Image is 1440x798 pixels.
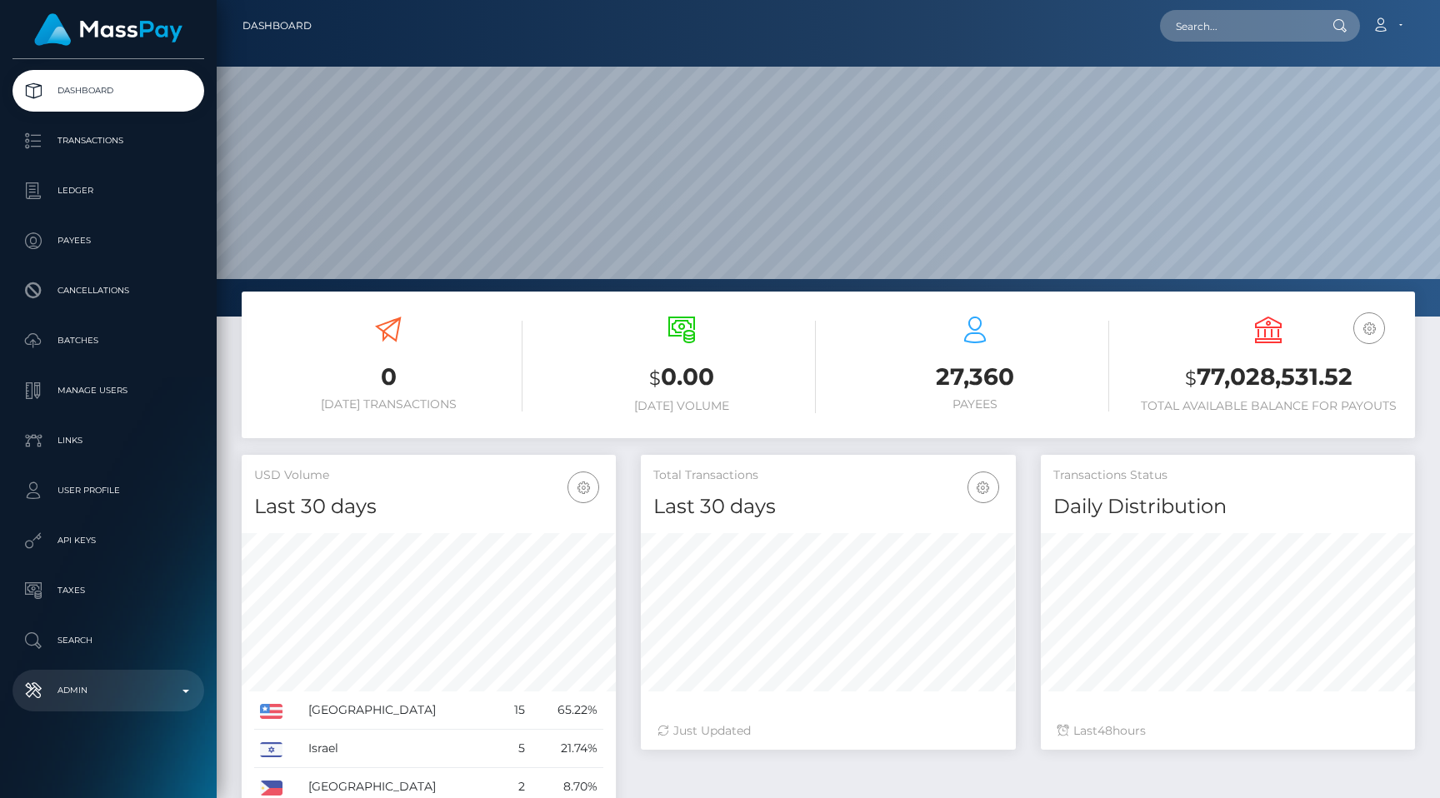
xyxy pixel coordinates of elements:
[12,120,204,162] a: Transactions
[34,13,182,46] img: MassPay Logo
[499,730,531,768] td: 5
[260,781,282,796] img: PH.png
[19,128,197,153] p: Transactions
[1160,10,1317,42] input: Search...
[531,730,604,768] td: 21.74%
[12,70,204,112] a: Dashboard
[1097,723,1112,738] span: 48
[547,399,816,413] h6: [DATE] Volume
[19,578,197,603] p: Taxes
[12,670,204,711] a: Admin
[12,220,204,262] a: Payees
[1134,399,1402,413] h6: Total Available Balance for Payouts
[1134,361,1402,395] h3: 77,028,531.52
[12,470,204,511] a: User Profile
[19,678,197,703] p: Admin
[1185,367,1197,390] small: $
[19,328,197,353] p: Batches
[12,270,204,312] a: Cancellations
[254,361,522,393] h3: 0
[12,420,204,461] a: Links
[254,492,603,521] h4: Last 30 days
[254,467,603,484] h5: USD Volume
[649,367,661,390] small: $
[12,520,204,561] a: API Keys
[657,722,998,740] div: Just Updated
[302,730,499,768] td: Israel
[19,428,197,453] p: Links
[12,320,204,362] a: Batches
[12,570,204,611] a: Taxes
[260,704,282,719] img: US.png
[19,278,197,303] p: Cancellations
[19,228,197,253] p: Payees
[302,691,499,730] td: [GEOGRAPHIC_DATA]
[653,467,1002,484] h5: Total Transactions
[242,8,312,43] a: Dashboard
[12,170,204,212] a: Ledger
[1053,467,1402,484] h5: Transactions Status
[19,178,197,203] p: Ledger
[19,378,197,403] p: Manage Users
[19,528,197,553] p: API Keys
[531,691,604,730] td: 65.22%
[19,628,197,653] p: Search
[1057,722,1398,740] div: Last hours
[499,691,531,730] td: 15
[653,492,1002,521] h4: Last 30 days
[254,397,522,411] h6: [DATE] Transactions
[19,78,197,103] p: Dashboard
[841,397,1109,411] h6: Payees
[12,620,204,661] a: Search
[19,478,197,503] p: User Profile
[1053,492,1402,521] h4: Daily Distribution
[260,742,282,757] img: IL.png
[841,361,1109,393] h3: 27,360
[547,361,816,395] h3: 0.00
[12,370,204,411] a: Manage Users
